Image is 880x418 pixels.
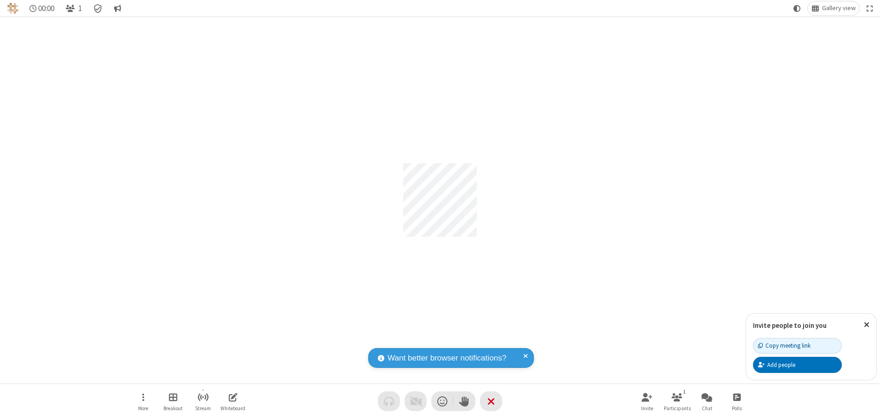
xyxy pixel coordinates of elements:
[78,4,82,13] span: 1
[38,4,54,13] span: 00:00
[388,352,506,364] span: Want better browser notifications?
[195,406,211,411] span: Stream
[753,357,842,372] button: Add people
[89,1,107,15] div: Meeting details Encryption enabled
[723,388,751,414] button: Open poll
[758,341,811,350] div: Copy meeting link
[863,1,877,15] button: Fullscreen
[129,388,157,414] button: Open menu
[159,388,187,414] button: Manage Breakout Rooms
[26,1,58,15] div: Timer
[219,388,247,414] button: Open shared whiteboard
[110,1,125,15] button: Conversation
[220,406,245,411] span: Whiteboard
[378,391,400,411] button: Audio problem - check your Internet connection or call by phone
[663,388,691,414] button: Open participant list
[808,1,859,15] button: Change layout
[431,391,453,411] button: Send a reaction
[480,391,502,411] button: End or leave meeting
[702,406,712,411] span: Chat
[822,5,856,12] span: Gallery view
[790,1,805,15] button: Using system theme
[664,406,691,411] span: Participants
[405,391,427,411] button: Video
[732,406,742,411] span: Polls
[7,3,18,14] img: QA Selenium DO NOT DELETE OR CHANGE
[753,321,827,330] label: Invite people to join you
[857,314,876,336] button: Close popover
[633,388,661,414] button: Invite participants (Alt+I)
[753,338,842,354] button: Copy meeting link
[681,388,689,396] div: 1
[62,1,86,15] button: Open participant list
[189,388,217,414] button: Start streaming
[453,391,475,411] button: Raise hand
[641,406,653,411] span: Invite
[163,406,183,411] span: Breakout
[693,388,721,414] button: Open chat
[138,406,148,411] span: More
